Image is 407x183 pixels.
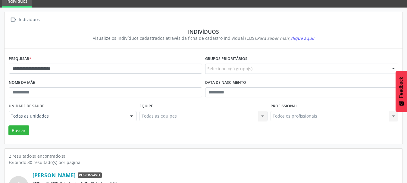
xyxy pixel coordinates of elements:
[8,125,29,136] button: Buscar
[271,102,298,111] label: Profissional
[139,102,153,111] label: Equipe
[78,172,102,178] span: Responsável
[13,28,394,35] div: Indivíduos
[17,15,41,24] div: Indivíduos
[9,153,398,159] div: 2 resultado(s) encontrado(s)
[399,77,404,98] span: Feedback
[9,78,35,87] label: Nome da mãe
[11,113,124,119] span: Todas as unidades
[9,54,31,64] label: Pesquisar
[205,78,246,87] label: Data de nascimento
[9,102,44,111] label: Unidade de saúde
[13,35,394,41] div: Visualize os indivíduos cadastrados através da ficha de cadastro individual (CDS).
[205,54,247,64] label: Grupos prioritários
[9,15,41,24] a:  Indivíduos
[33,172,76,178] a: [PERSON_NAME]
[9,159,398,166] div: Exibindo 30 resultado(s) por página
[396,71,407,112] button: Feedback - Mostrar pesquisa
[207,65,252,72] span: Selecione o(s) grupo(s)
[257,35,314,41] i: Para saber mais,
[9,15,17,24] i: 
[290,35,314,41] span: clique aqui!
